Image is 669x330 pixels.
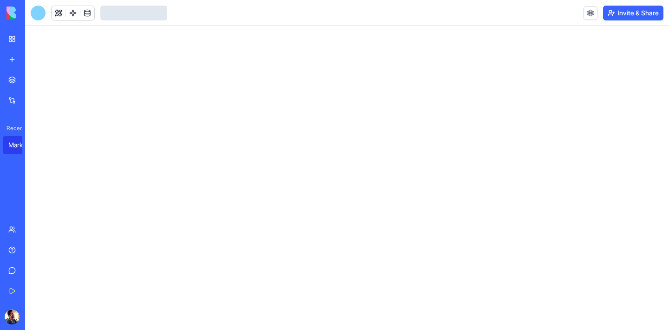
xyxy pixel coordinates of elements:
div: Marketing Strategy Wizard [8,140,34,150]
a: Marketing Strategy Wizard [3,136,40,154]
img: ACg8ocKkLOx_TkgKKa3WFJJc2peI2k2MQ7MtmxAsra_iuuqzdSOBovE=s96-c [5,310,20,324]
img: logo [7,7,64,20]
button: Invite & Share [603,6,663,20]
span: Recent [3,125,22,132]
